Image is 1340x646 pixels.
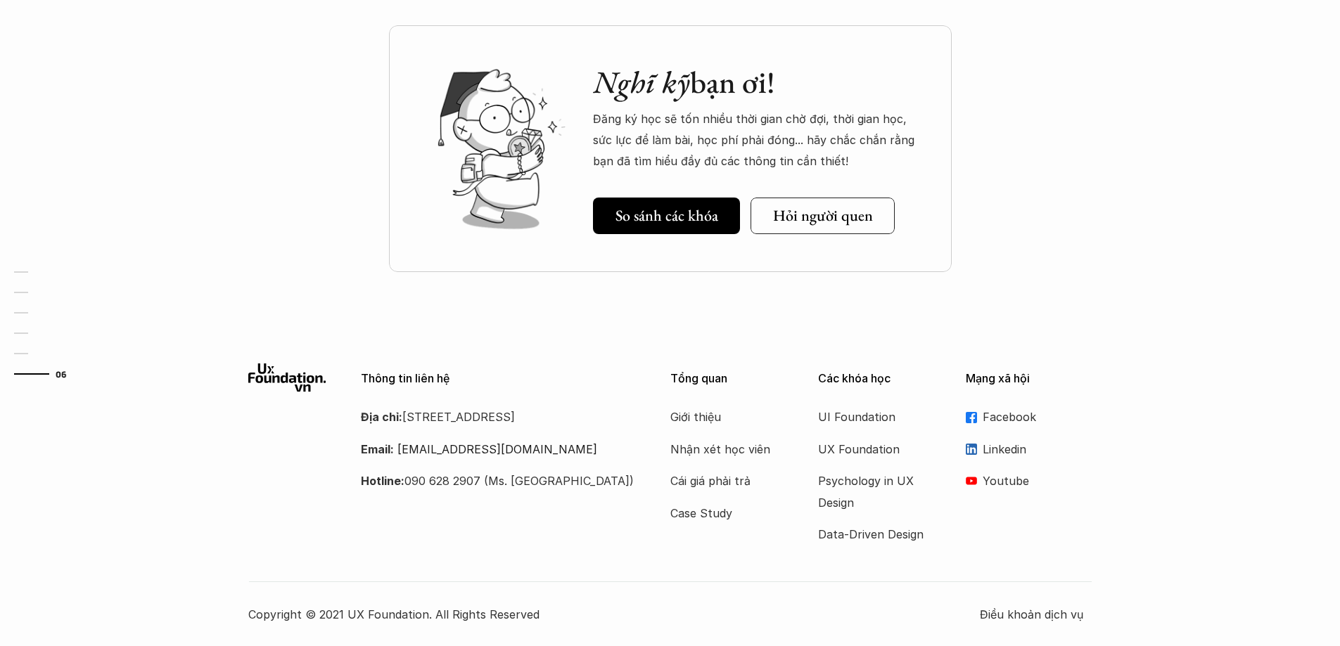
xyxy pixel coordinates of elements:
[966,470,1092,491] a: Youtube
[980,604,1092,625] a: Điều khoản dịch vụ
[818,470,931,513] a: Psychology in UX Design
[593,62,690,102] em: Nghĩ kỹ
[818,406,931,427] a: UI Foundation
[361,372,635,385] p: Thông tin liên hệ
[615,207,718,225] h5: So sánh các khóa
[670,439,783,460] a: Nhận xét học viên
[248,604,980,625] p: Copyright © 2021 UX Foundation. All Rights Reserved
[361,442,394,456] strong: Email:
[670,503,783,524] a: Case Study
[983,470,1092,491] p: Youtube
[818,372,945,385] p: Các khóa học
[966,406,1092,427] a: Facebook
[670,372,797,385] p: Tổng quan
[818,439,931,460] a: UX Foundation
[966,439,1092,460] a: Linkedin
[593,64,924,101] h2: bạn ơi!
[983,406,1092,427] p: Facebook
[670,406,783,427] a: Giới thiệu
[56,369,67,379] strong: 06
[361,406,635,427] p: [STREET_ADDRESS]
[670,470,783,491] a: Cái giá phải trả
[593,108,924,172] p: Đăng ký học sẽ tốn nhiều thời gian chờ đợi, thời gian học, sức lực để làm bài, học phí phải đóng....
[361,470,635,491] p: 090 628 2907 (Ms. [GEOGRAPHIC_DATA])
[966,372,1092,385] p: Mạng xã hội
[361,474,404,488] strong: Hotline:
[397,442,597,456] a: [EMAIL_ADDRESS][DOMAIN_NAME]
[593,198,740,234] a: So sánh các khóa
[14,366,81,382] a: 06
[983,439,1092,460] p: Linkedin
[818,524,931,545] a: Data-Driven Design
[751,198,895,234] a: Hỏi người quen
[773,207,873,225] h5: Hỏi người quen
[361,410,402,424] strong: Địa chỉ:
